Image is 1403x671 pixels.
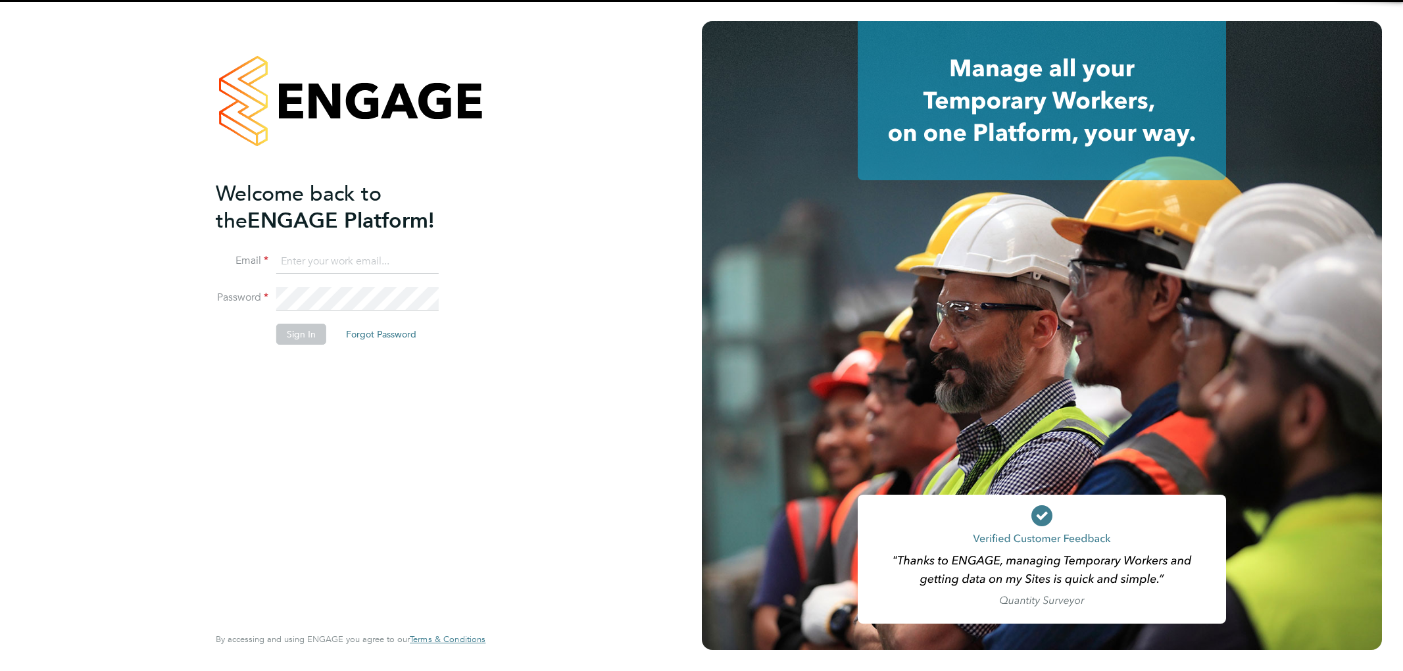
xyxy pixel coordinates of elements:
[216,254,268,268] label: Email
[216,181,382,234] span: Welcome back to the
[216,634,485,645] span: By accessing and using ENGAGE you agree to our
[276,250,439,274] input: Enter your work email...
[216,291,268,305] label: Password
[335,324,427,345] button: Forgot Password
[410,634,485,645] a: Terms & Conditions
[216,180,472,234] h2: ENGAGE Platform!
[276,324,326,345] button: Sign In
